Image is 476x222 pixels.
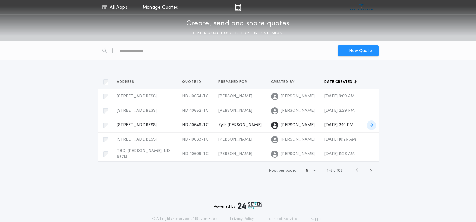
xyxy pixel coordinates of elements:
span: ND-10646-TC [182,123,209,127]
button: New Quote [338,45,379,56]
p: SEND ACCURATE QUOTES TO YOUR CUSTOMERS. [193,30,283,36]
div: Powered by [214,202,262,209]
button: Date created [324,79,357,85]
span: Date created [324,80,354,84]
span: [PERSON_NAME] [281,151,315,157]
span: TBD, [PERSON_NAME], ND 58718 [117,149,170,159]
span: ND-10608-TC [182,152,209,156]
h1: 5 [306,168,308,174]
img: vs-icon [350,4,373,10]
span: [DATE] 9:09 AM [324,94,355,99]
span: New Quote [349,48,372,54]
span: Quote ID [182,80,202,84]
span: [STREET_ADDRESS] [117,108,157,113]
span: [PERSON_NAME] [281,122,315,128]
span: Prepared for [218,80,248,84]
button: 5 [306,166,318,175]
span: [PERSON_NAME] [281,137,315,143]
span: [DATE] 3:10 PM [324,123,353,127]
span: 5 [330,169,332,172]
span: Rows per page: [269,169,296,172]
span: [PERSON_NAME] [281,108,315,114]
button: Address [117,79,139,85]
span: [DATE] 2:29 PM [324,108,355,113]
span: [DATE] 11:26 AM [324,152,355,156]
span: [STREET_ADDRESS] [117,137,157,142]
span: ND-10652-TC [182,108,209,113]
span: Address [117,80,135,84]
span: [PERSON_NAME] [281,93,315,99]
span: [PERSON_NAME] [218,137,252,142]
p: © All rights reserved. 24|Seven Fees [152,217,217,221]
img: logo [238,202,262,209]
span: [PERSON_NAME] [218,94,252,99]
span: [PERSON_NAME] [218,152,252,156]
a: Terms of Service [267,217,297,221]
button: Quote ID [182,79,206,85]
span: [STREET_ADDRESS] [117,94,157,99]
a: Privacy Policy [230,217,254,221]
img: img [235,4,241,11]
span: [DATE] 10:26 AM [324,137,356,142]
button: Created by [271,79,299,85]
span: 1 [327,169,328,172]
span: Xylis [PERSON_NAME] [218,123,262,127]
span: [PERSON_NAME] [218,108,252,113]
span: [STREET_ADDRESS] [117,123,157,127]
span: of 108 [333,168,343,173]
span: ND-10654-TC [182,94,209,99]
p: Create, send and share quotes [186,19,290,29]
span: ND-10633-TC [182,137,209,142]
span: Created by [271,80,296,84]
a: Support [311,217,324,221]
